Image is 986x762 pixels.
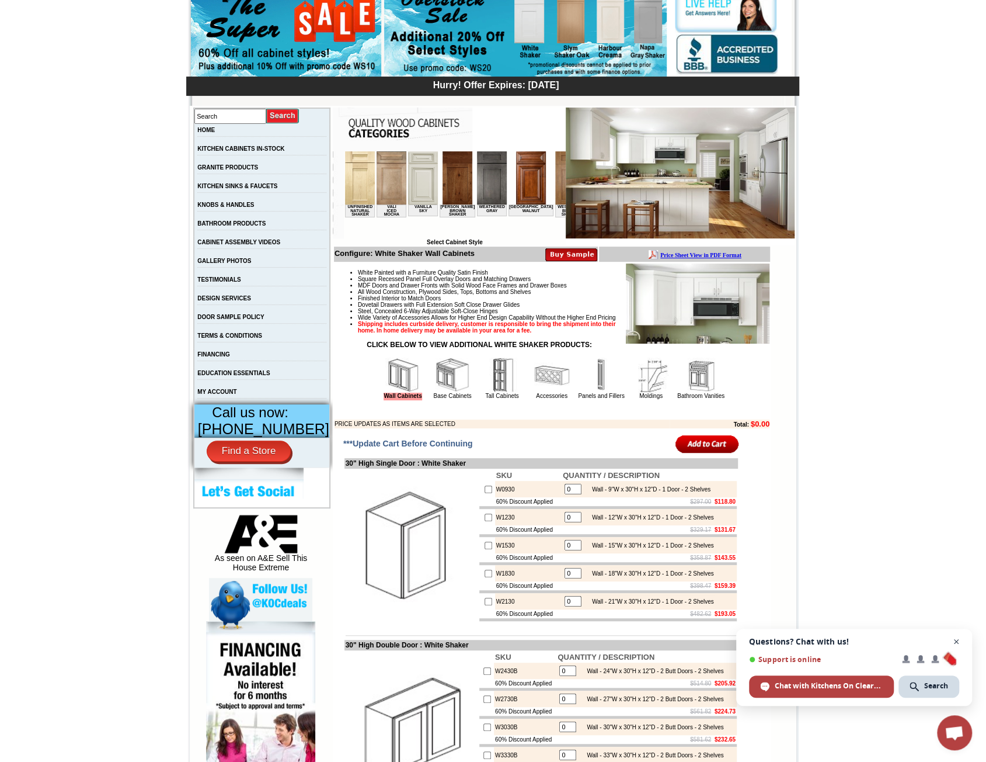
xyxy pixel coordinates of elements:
[197,220,266,227] a: BATHROOM PRODUCTS
[344,640,738,650] td: 30" High Double Door : White Shaker
[715,736,736,743] b: $232.65
[358,308,769,314] li: Steel, Concealed 6-Way Adjustable Soft-Close Hinges
[690,498,711,505] s: $297.00
[197,332,262,339] a: TERMS & CONDITIONS
[495,497,562,506] td: 60% Discount Applied
[197,389,236,395] a: MY ACCOUNT
[495,553,562,562] td: 60% Discount Applied
[495,609,562,618] td: 60% Discount Applied
[367,341,592,349] strong: CLICK BELOW TO VIEW ADDITIONAL WHITE SHAKER PRODUCTS:
[2,3,11,12] img: pdf.png
[581,724,723,730] div: Wall - 30"W x 30"H x 12"D - 2 Butt Doors - 2 Shelves
[639,393,663,399] a: Moldings
[690,555,711,561] s: $358.87
[495,581,562,590] td: 60% Discount Applied
[197,351,230,358] a: FINANCING
[715,498,736,505] b: $118.80
[335,249,475,258] b: Configure: White Shaker Wall Cabinets
[197,239,280,245] a: CABINET ASSEMBLY VIDEOS
[586,598,714,605] div: Wall - 21"W x 30"H x 12"D - 1 Door - 2 Shelves
[495,481,562,497] td: W0930
[197,276,241,283] a: TESTIMONIALS
[211,53,241,66] td: Westwood Brown Shaker
[427,239,483,245] b: Select Cabinet Style
[197,314,264,320] a: DOOR SAMPLE POLICY
[358,282,769,289] li: MDF Doors and Drawer Fronts with Solid Wood Face Frames and Drawer Boxes
[675,434,739,453] input: Add to Cart
[346,480,477,611] img: 30'' High Single Door
[197,202,254,208] a: KNOBS & HANDLES
[64,53,94,65] td: Vanilla Sky
[733,421,748,428] b: Total:
[385,358,420,393] img: Wall Cabinets
[192,78,799,91] div: Hurry! Offer Expires: [DATE]
[690,680,711,687] s: $514.80
[358,321,616,334] strong: Shipping includes curbside delivery, customer is responsible to bring the shipment into their hom...
[209,515,312,578] div: As seen on A&E Sell This House Extreme
[344,151,566,239] iframe: Browser incompatible
[33,53,62,66] td: Vali Iced Mocha
[496,471,512,480] b: SKU
[536,393,567,399] a: Accessories
[495,509,562,525] td: W1230
[495,593,562,609] td: W2130
[384,393,421,400] a: Wall Cabinets
[949,635,964,649] span: Close chat
[715,527,736,533] b: $131.67
[165,53,210,65] td: [GEOGRAPHIC_DATA] Walnut
[924,681,948,691] span: Search
[435,358,470,393] img: Base Cabinets
[586,486,710,493] div: Wall - 9"W x 30"H x 12"D - 1 Door - 2 Shelves
[566,108,795,238] img: White Shaker
[494,707,556,716] td: 60% Discount Applied
[485,393,518,399] a: Tall Cabinets
[212,404,288,420] span: Call us now:
[715,583,736,589] b: $159.39
[495,537,562,553] td: W1530
[749,637,959,646] span: Questions? Chat with us!
[494,663,556,679] td: W2430B
[534,358,569,393] img: Accessories
[494,691,556,707] td: W2730B
[683,358,718,393] img: Bathroom Vanities
[633,358,668,393] img: Moldings
[677,393,724,399] a: Bathroom Vanities
[690,583,711,589] s: $398.47
[715,680,736,687] b: $205.92
[690,736,711,743] s: $581.62
[198,421,329,437] span: [PHONE_NUMBER]
[133,53,163,65] td: Weathered Gray
[197,258,251,264] a: GALLERY PHOTOS
[495,653,511,661] b: SKU
[197,146,284,152] a: KITCHEN CABINETS IN-STOCK
[581,696,723,702] div: Wall - 27"W x 30"H x 12"D - 2 Butt Doors - 2 Shelves
[586,542,714,549] div: Wall - 15"W x 30"H x 12"D - 1 Door - 2 Shelves
[690,611,711,617] s: $482.62
[586,514,714,521] div: Wall - 12"W x 30"H x 12"D - 1 Door - 2 Shelves
[584,358,619,393] img: Panels and Fillers
[1,53,31,66] td: Unfinished Natural Shaker
[586,570,714,577] div: Wall - 18"W x 30"H x 12"D - 1 Door - 2 Shelves
[581,668,723,674] div: Wall - 24"W x 30"H x 12"D - 2 Butt Doors - 2 Shelves
[96,53,131,66] td: [PERSON_NAME] Brown Shaker
[494,679,556,688] td: 60% Discount Applied
[207,441,291,462] a: Find a Store
[937,715,972,750] div: Open chat
[751,420,770,428] b: $0.00
[343,439,473,448] span: ***Update Cart Before Continuing
[358,314,769,321] li: Wide Variety of Accessories Allows for Higher End Design Capability Without the Higher End Pricing
[898,676,959,698] div: Search
[715,611,736,617] b: $193.05
[197,370,270,376] a: EDUCATION ESSENTIALS
[494,719,556,735] td: W3030B
[495,525,562,534] td: 60% Discount Applied
[690,527,711,533] s: $329.17
[13,2,95,12] a: Price Sheet View in PDF Format
[197,295,251,302] a: DESIGN SERVICES
[749,676,894,698] div: Chat with Kitchens On Clearance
